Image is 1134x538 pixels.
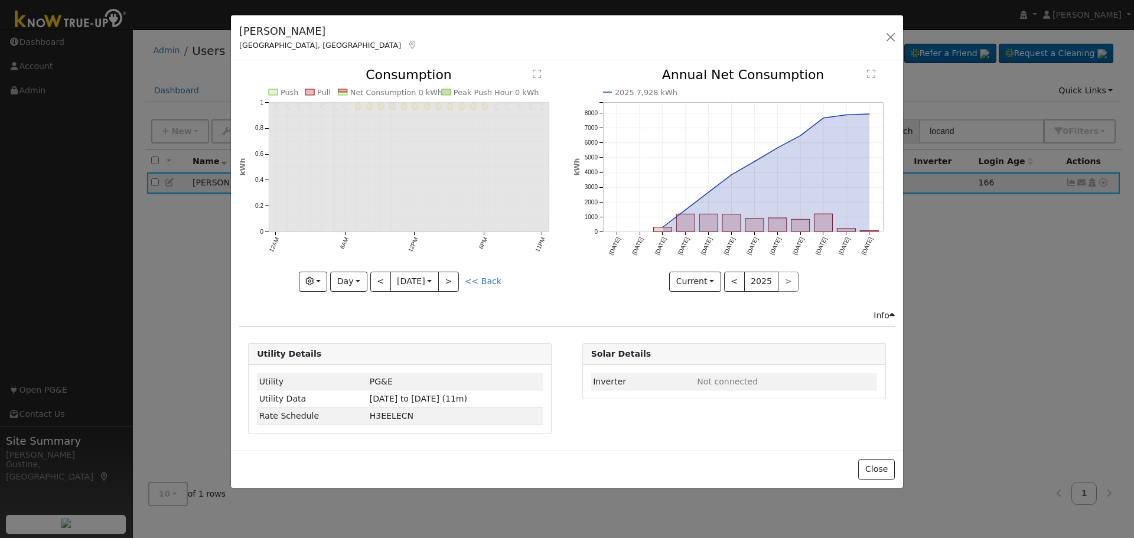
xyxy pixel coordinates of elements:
rect: onclick="" [814,214,832,232]
rect: onclick="" [791,220,809,232]
text: [DATE] [768,236,782,256]
rect: onclick="" [837,229,855,231]
circle: onclick="" [660,225,665,230]
text: [DATE] [699,236,713,256]
rect: onclick="" [860,231,878,232]
text: 0 [594,229,598,235]
text: [DATE] [676,236,690,256]
text: Consumption [366,67,452,82]
text: 6PM [478,236,489,250]
button: < [370,272,391,292]
text: 2025 7,928 kWh [615,88,677,97]
rect: onclick="" [653,227,672,231]
button: Close [858,459,894,480]
button: 2025 [744,272,779,292]
circle: onclick="" [798,133,803,138]
text: [DATE] [630,236,644,256]
text: [DATE] [745,236,759,256]
text: [DATE] [814,236,827,256]
text: kWh [239,158,247,176]
circle: onclick="" [775,146,780,151]
button: Day [330,272,367,292]
td: Rate Schedule [257,407,367,425]
text: 3000 [584,184,598,191]
strong: Solar Details [591,349,651,358]
text: 0 [260,229,264,235]
text: 0.6 [255,151,263,158]
rect: onclick="" [745,219,764,231]
div: Info [874,309,895,322]
td: Utility [257,373,367,390]
text: [DATE] [608,236,621,256]
circle: onclick="" [867,112,872,116]
text: 4000 [584,169,598,176]
span: P [370,411,413,420]
text: 0.4 [255,177,263,184]
circle: onclick="" [821,116,826,120]
span: ID: 15776633, authorized: 12/18/24 [370,377,393,386]
button: [DATE] [390,272,439,292]
text: 0.8 [255,125,263,132]
text: 6AM [339,236,350,250]
text: 8000 [584,110,598,116]
text: 0.2 [255,203,263,209]
text: 12AM [268,236,281,253]
text:  [533,69,541,79]
text: 1 [260,99,264,106]
text: 11PM [535,236,547,253]
text: [DATE] [837,236,850,256]
td: Utility Data [257,390,367,407]
text: [DATE] [860,236,874,256]
button: > [438,272,459,292]
text: 6000 [584,139,598,146]
rect: onclick="" [722,214,741,231]
text: Pull [317,88,331,97]
circle: onclick="" [752,159,757,164]
text: 7000 [584,125,598,131]
text: Net Consumption 0 kWh [350,88,442,97]
button: < [724,272,745,292]
h5: [PERSON_NAME] [239,24,418,39]
text: Annual Net Consumption [661,67,824,82]
text: kWh [573,158,581,176]
span: [DATE] to [DATE] (11m) [370,394,467,403]
circle: onclick="" [706,190,711,195]
circle: onclick="" [683,208,688,213]
text: Push [281,88,299,97]
circle: onclick="" [844,113,849,118]
text: [DATE] [653,236,667,256]
a: Map [407,40,418,50]
button: Current [669,272,721,292]
strong: Utility Details [257,349,321,358]
rect: onclick="" [676,214,695,232]
text: 2000 [584,199,598,206]
text: 1000 [584,214,598,220]
text: [DATE] [722,236,736,256]
text:  [867,69,875,79]
rect: onclick="" [699,214,718,232]
td: Inverter [591,373,695,390]
rect: onclick="" [768,219,787,232]
span: ID: null, authorized: None [697,377,758,386]
span: [GEOGRAPHIC_DATA], [GEOGRAPHIC_DATA] [239,41,401,50]
text: Peak Push Hour 0 kWh [454,88,539,97]
text: 5000 [584,155,598,161]
a: << Back [465,276,501,286]
text: 12PM [407,236,419,253]
text: [DATE] [791,236,805,256]
circle: onclick="" [729,172,734,177]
